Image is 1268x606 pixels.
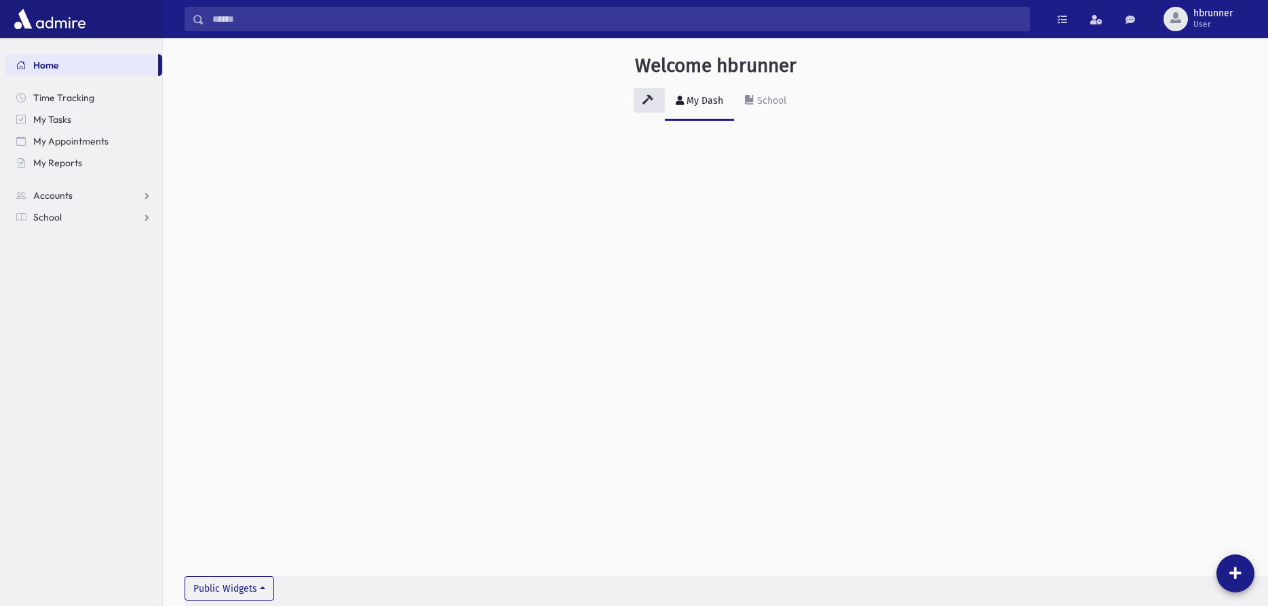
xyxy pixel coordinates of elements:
[5,152,162,174] a: My Reports
[33,92,94,104] span: Time Tracking
[33,189,73,202] span: Accounts
[204,7,1029,31] input: Search
[1193,8,1233,19] span: hbrunner
[734,83,797,121] a: School
[5,109,162,130] a: My Tasks
[5,87,162,109] a: Time Tracking
[185,576,274,601] button: Public Widgets
[684,95,723,107] div: My Dash
[754,95,786,107] div: School
[5,185,162,206] a: Accounts
[5,206,162,228] a: School
[5,54,158,76] a: Home
[33,157,82,169] span: My Reports
[33,135,109,147] span: My Appointments
[33,211,62,223] span: School
[33,113,71,126] span: My Tasks
[635,54,796,77] h3: Welcome hbrunner
[5,130,162,152] a: My Appointments
[33,59,59,71] span: Home
[1193,19,1233,30] span: User
[665,83,734,121] a: My Dash
[11,5,89,33] img: AdmirePro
